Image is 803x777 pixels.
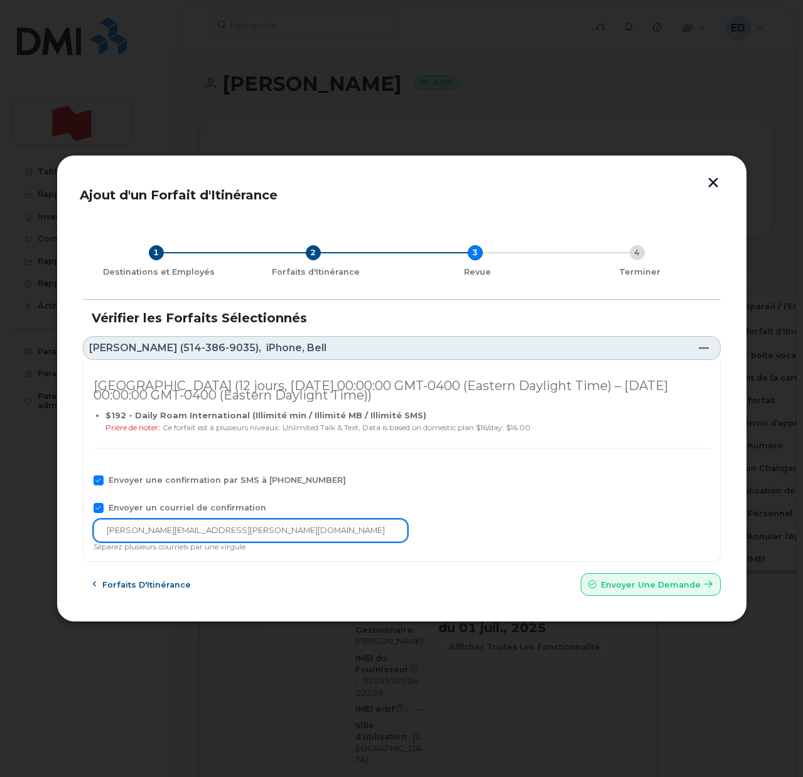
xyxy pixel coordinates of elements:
span: Envoyer une Demande [601,579,701,591]
button: Forfaits d'Itinérance [83,573,202,596]
div: Destinations et Employés [88,267,230,277]
span: [PERSON_NAME] (514-386-9035), [89,343,261,353]
div: Séparez plusieurs courriels par une virgule [94,542,710,552]
div: 4 [630,245,645,260]
span: Unlimited Talk & Text, Data is based on domestic plan $16/day: $16.00 [283,423,531,432]
div: [GEOGRAPHIC_DATA] (12 jours, [DATE] 00:00:00 GMT-0400 (Eastern Daylight Time) – [DATE] 00:00:00 G... [94,381,710,401]
span: Envoyer une confirmation par SMS à [PHONE_NUMBER] [109,475,346,485]
button: Envoyer une Demande [581,573,721,596]
div: [PERSON_NAME] (514-386-9035),iPhone, Bell [83,360,721,563]
span: Envoyer un courriel de confirmation [109,503,266,512]
span: Forfaits d'Itinérance [102,579,191,591]
span: Ajout d'un Forfait d'Itinérance [80,188,278,203]
span: iPhone, Bell [266,343,326,353]
a: [PERSON_NAME] (514-386-9035),iPhone, Bell [83,336,721,359]
h3: Vérifier les Forfaits Sélectionnés [92,311,712,325]
div: Forfaits d'Itinérance [240,267,392,277]
b: $192 - Daily Roam International (Illimité min / Illimité MB / Illimité SMS) [105,410,426,420]
input: Saisissez l'e-mail de confirmation [94,519,407,542]
div: 2 [306,245,321,260]
div: Terminer [564,267,716,277]
span: Ce forfait est à plusieurs niveaux: [163,423,280,432]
